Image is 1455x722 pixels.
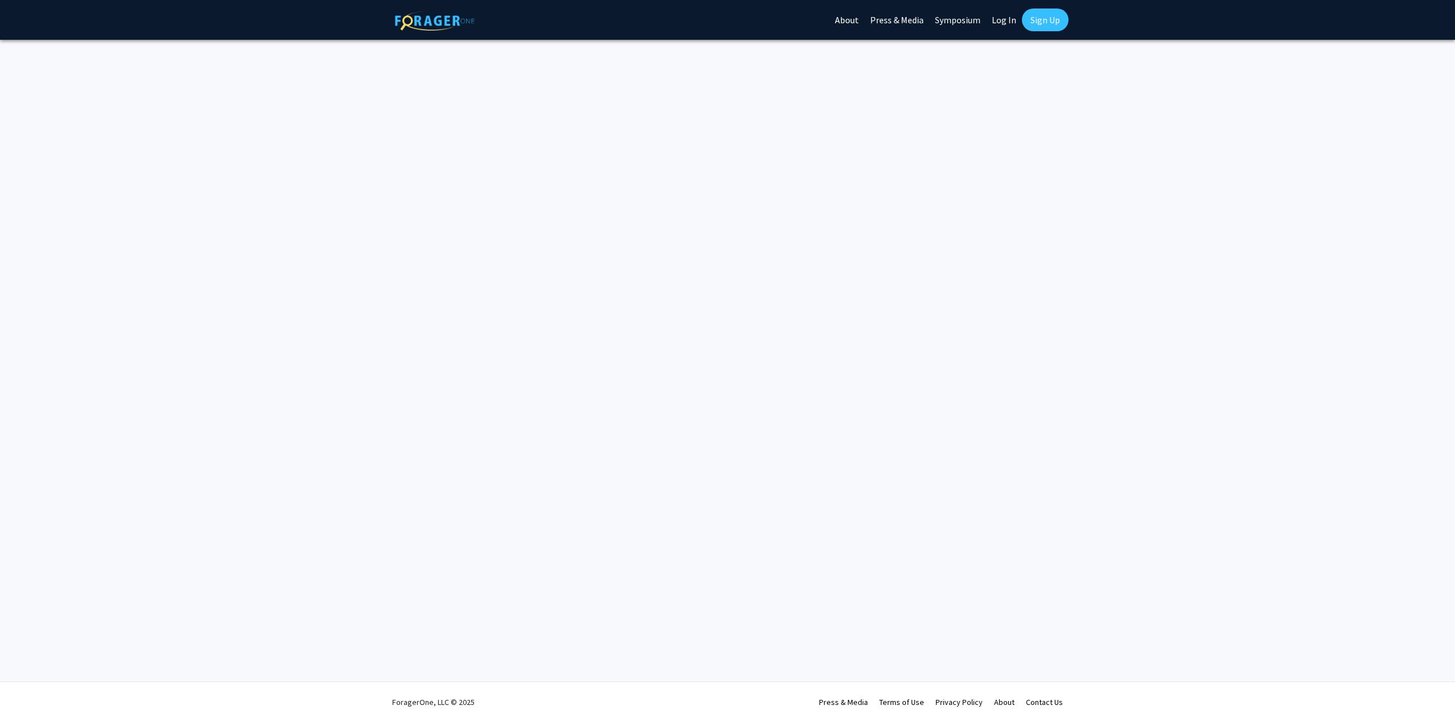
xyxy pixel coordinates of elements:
a: Privacy Policy [936,697,983,707]
a: Press & Media [819,697,868,707]
a: About [994,697,1015,707]
a: Contact Us [1026,697,1063,707]
img: ForagerOne Logo [395,11,475,31]
a: Sign Up [1022,9,1069,31]
a: Terms of Use [879,697,924,707]
div: ForagerOne, LLC © 2025 [392,682,475,722]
